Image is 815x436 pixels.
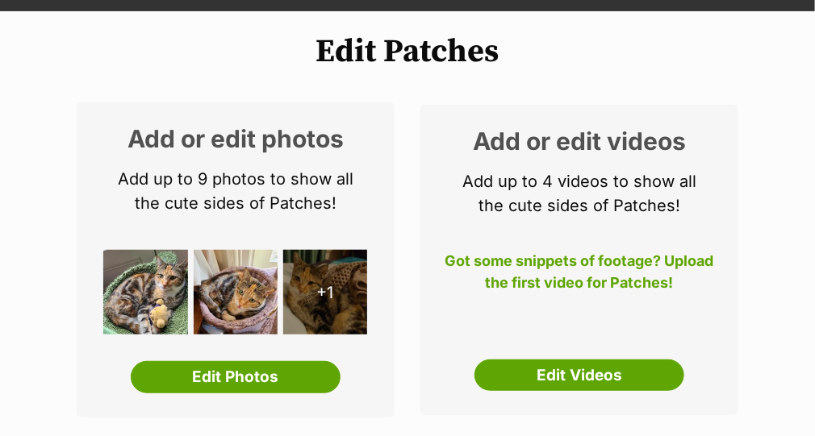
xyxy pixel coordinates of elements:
a: Edit Videos [474,359,684,392]
p: Add up to 4 videos to show all the cute sides of Patches! [445,169,714,218]
p: Add up to 9 photos to show all the cute sides of Patches! [101,167,370,215]
a: Edit Photos [131,361,341,393]
h2: Add or edit photos [101,127,370,151]
h2: Add or edit videos [445,129,714,153]
div: +1 [283,250,368,334]
p: Got some snippets of footage? Upload the first video for Patches! [445,250,714,303]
